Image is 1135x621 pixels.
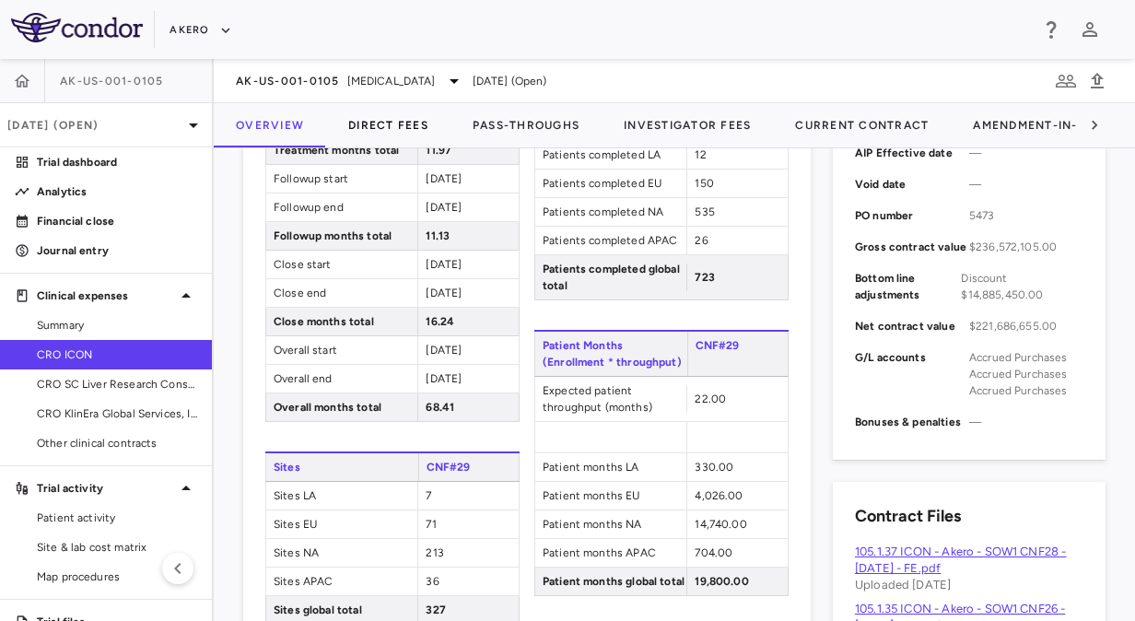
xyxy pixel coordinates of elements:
[426,258,462,271] span: [DATE]
[37,317,197,334] span: Summary
[969,366,1083,382] div: Accrued Purchases
[535,453,686,481] span: Patient months LA
[426,546,443,559] span: 213
[37,435,197,451] span: Other clinical contracts
[535,539,686,567] span: Patient months APAC
[266,365,417,393] span: Overall end
[347,73,436,89] span: [MEDICAL_DATA]
[426,201,462,214] span: [DATE]
[236,74,340,88] span: AK-US-001-0105
[535,482,686,510] span: Patient months EU
[535,568,686,595] span: Patient months global total
[37,154,197,170] p: Trial dashboard
[418,453,520,481] span: CNF#29
[266,165,417,193] span: Followup start
[969,318,1083,334] span: $221,686,655.00
[695,148,706,161] span: 12
[695,393,726,405] span: 22.00
[37,376,197,393] span: CRO SC Liver Research Consortium LLC
[426,344,462,357] span: [DATE]
[266,136,417,164] span: Treatment months total
[37,539,197,556] span: Site & lab cost matrix
[855,145,969,161] p: AIP Effective date
[266,279,417,307] span: Close end
[266,193,417,221] span: Followup end
[473,73,547,89] span: [DATE] (Open)
[426,315,454,328] span: 16.24
[969,349,1083,366] div: Accrued Purchases
[855,349,969,399] p: G/L accounts
[37,242,197,259] p: Journal entry
[426,575,439,588] span: 36
[855,207,969,224] p: PO number
[695,575,748,588] span: 19,800.00
[855,270,961,303] p: Bottom line adjustments
[535,141,686,169] span: Patients completed LA
[426,229,450,242] span: 11.13
[695,518,746,531] span: 14,740.00
[7,117,182,134] p: [DATE] (Open)
[426,372,462,385] span: [DATE]
[37,213,197,229] p: Financial close
[214,103,326,147] button: Overview
[855,239,969,255] p: Gross contract value
[695,489,743,502] span: 4,026.00
[535,227,686,254] span: Patients completed APAC
[37,346,197,363] span: CRO ICON
[535,198,686,226] span: Patients completed NA
[450,103,602,147] button: Pass-Throughs
[266,510,417,538] span: Sites EU
[687,332,789,376] span: CNF#29
[969,414,1083,430] span: —
[602,103,773,147] button: Investigator Fees
[426,518,436,531] span: 71
[855,504,961,529] h6: Contract Files
[855,545,1066,575] a: 105.1.37 ICON - Akero - SOW1 CNF28 - [DATE] - FE.pdf
[969,145,1083,161] span: —
[266,568,417,595] span: Sites APAC
[855,318,969,334] p: Net contract value
[37,183,197,200] p: Analytics
[266,539,417,567] span: Sites NA
[170,16,231,45] button: Akero
[535,255,686,299] span: Patients completed global total
[855,577,1083,593] p: Uploaded [DATE]
[37,480,175,497] p: Trial activity
[695,177,713,190] span: 150
[326,103,450,147] button: Direct Fees
[695,271,714,284] span: 723
[773,103,951,147] button: Current Contract
[266,251,417,278] span: Close start
[60,74,164,88] span: AK-US-001-0105
[426,172,462,185] span: [DATE]
[535,377,686,421] span: Expected patient throughput (months)
[535,510,686,538] span: Patient months NA
[266,336,417,364] span: Overall start
[426,603,445,616] span: 327
[265,453,418,481] span: Sites
[426,401,454,414] span: 68.41
[37,287,175,304] p: Clinical expenses
[37,568,197,585] span: Map procedures
[969,382,1083,399] div: Accrued Purchases
[535,170,686,197] span: Patients completed EU
[969,176,1083,193] span: —
[695,461,733,474] span: 330.00
[11,13,143,42] img: logo-full-SnFGN8VE.png
[426,287,462,299] span: [DATE]
[266,308,417,335] span: Close months total
[266,222,417,250] span: Followup months total
[969,239,1083,255] span: $236,572,105.00
[695,234,708,247] span: 26
[266,393,417,421] span: Overall months total
[426,144,451,157] span: 11.97
[266,482,417,510] span: Sites LA
[37,405,197,422] span: CRO KlinEra Global Services, Inc
[855,414,969,430] p: Bonuses & penalties
[961,270,1083,303] div: Discount $14,885,450.00
[969,207,1083,224] span: 5473
[695,546,732,559] span: 704.00
[534,332,687,376] span: Patient Months (Enrollment * throughput)
[426,489,431,502] span: 7
[37,510,197,526] span: Patient activity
